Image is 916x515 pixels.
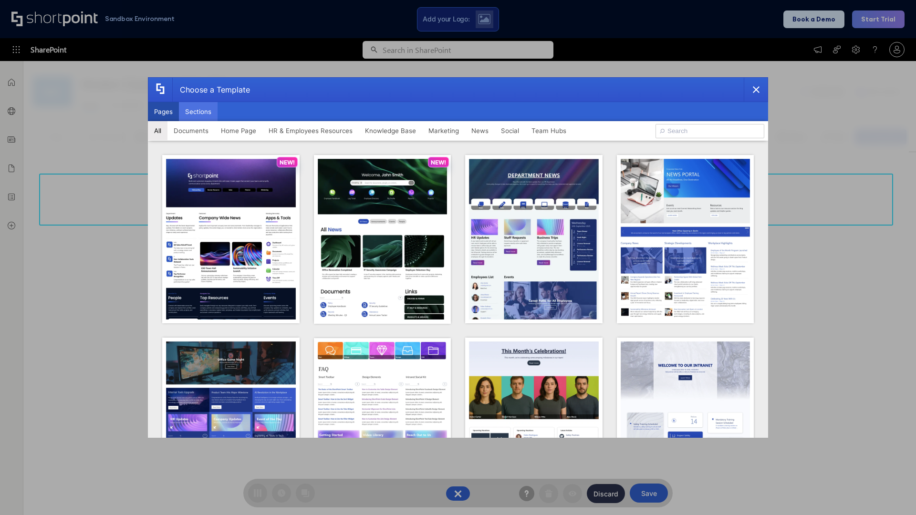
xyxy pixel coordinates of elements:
[359,121,422,140] button: Knowledge Base
[422,121,465,140] button: Marketing
[495,121,525,140] button: Social
[148,102,179,121] button: Pages
[656,124,764,138] input: Search
[431,159,446,166] p: NEW!
[465,121,495,140] button: News
[172,78,250,102] div: Choose a Template
[262,121,359,140] button: HR & Employees Resources
[280,159,295,166] p: NEW!
[148,77,768,438] div: template selector
[215,121,262,140] button: Home Page
[868,469,916,515] iframe: Chat Widget
[148,121,167,140] button: All
[179,102,218,121] button: Sections
[167,121,215,140] button: Documents
[525,121,572,140] button: Team Hubs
